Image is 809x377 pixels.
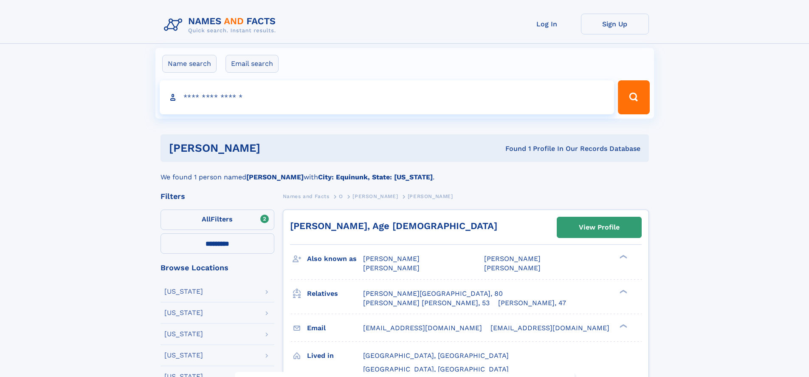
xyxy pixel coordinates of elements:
a: Sign Up [581,14,649,34]
span: [PERSON_NAME] [352,193,398,199]
div: View Profile [579,218,620,237]
b: [PERSON_NAME] [246,173,304,181]
a: [PERSON_NAME], Age [DEMOGRAPHIC_DATA] [290,221,497,231]
label: Email search [226,55,279,73]
span: [EMAIL_ADDRESS][DOMAIN_NAME] [490,324,609,332]
a: O [339,191,343,201]
div: Found 1 Profile In Our Records Database [383,144,640,153]
span: [EMAIL_ADDRESS][DOMAIN_NAME] [363,324,482,332]
b: City: Equinunk, State: [US_STATE] [318,173,433,181]
span: [PERSON_NAME] [363,255,420,263]
div: [US_STATE] [164,288,203,295]
div: [US_STATE] [164,331,203,337]
a: View Profile [557,217,641,238]
a: [PERSON_NAME] [352,191,398,201]
span: [GEOGRAPHIC_DATA], [GEOGRAPHIC_DATA] [363,365,509,373]
h3: Email [307,321,363,335]
span: [PERSON_NAME] [484,264,541,272]
div: [US_STATE] [164,309,203,316]
a: [PERSON_NAME][GEOGRAPHIC_DATA], 80 [363,289,503,298]
a: [PERSON_NAME], 47 [498,298,566,308]
a: Names and Facts [283,191,330,201]
label: Name search [162,55,217,73]
h1: [PERSON_NAME] [169,143,383,153]
a: Log In [513,14,581,34]
h3: Relatives [307,286,363,301]
h3: Also known as [307,252,363,266]
span: [PERSON_NAME] [408,193,453,199]
div: ❯ [617,254,628,260]
a: [PERSON_NAME] [PERSON_NAME], 53 [363,298,490,308]
div: Browse Locations [161,264,274,272]
span: All [202,215,211,223]
button: Search Button [618,80,649,114]
span: O [339,193,343,199]
div: Filters [161,193,274,200]
div: We found 1 person named with . [161,162,649,182]
div: ❯ [617,289,628,294]
span: [PERSON_NAME] [484,255,541,263]
span: [PERSON_NAME] [363,264,420,272]
label: Filters [161,210,274,230]
div: ❯ [617,323,628,329]
input: search input [160,80,615,114]
img: Logo Names and Facts [161,14,283,37]
div: [US_STATE] [164,352,203,359]
h3: Lived in [307,349,363,363]
span: [GEOGRAPHIC_DATA], [GEOGRAPHIC_DATA] [363,351,509,360]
